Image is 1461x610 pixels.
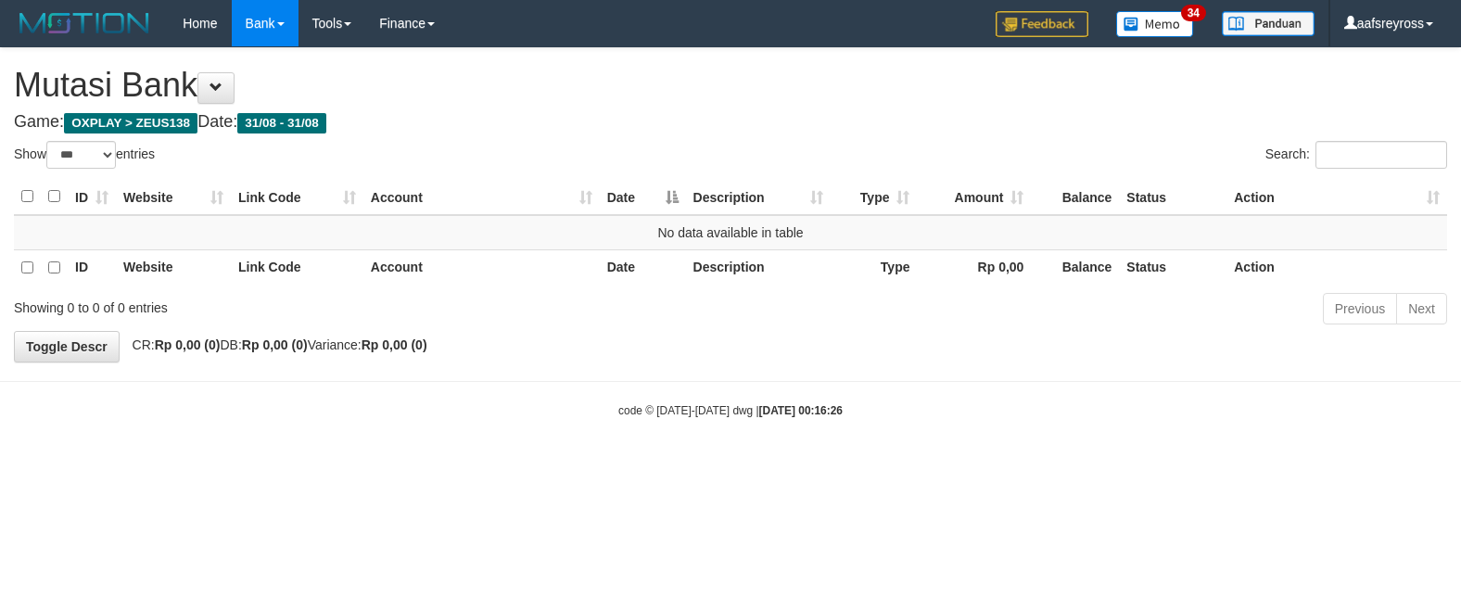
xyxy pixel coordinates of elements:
[362,337,427,352] strong: Rp 0,00 (0)
[1116,11,1194,37] img: Button%20Memo.svg
[1226,179,1447,215] th: Action: activate to sort column ascending
[1226,249,1447,286] th: Action
[831,179,918,215] th: Type: activate to sort column ascending
[831,249,918,286] th: Type
[600,249,686,286] th: Date
[1265,141,1447,169] label: Search:
[1181,5,1206,21] span: 34
[14,331,120,362] a: Toggle Descr
[64,113,197,133] span: OXPLAY > ZEUS138
[363,179,600,215] th: Account: activate to sort column ascending
[231,249,363,286] th: Link Code
[242,337,308,352] strong: Rp 0,00 (0)
[1119,179,1226,215] th: Status
[363,249,600,286] th: Account
[600,179,686,215] th: Date: activate to sort column descending
[1315,141,1447,169] input: Search:
[14,141,155,169] label: Show entries
[686,179,831,215] th: Description: activate to sort column ascending
[237,113,326,133] span: 31/08 - 31/08
[1396,293,1447,324] a: Next
[155,337,221,352] strong: Rp 0,00 (0)
[759,404,843,417] strong: [DATE] 00:16:26
[618,404,843,417] small: code © [DATE]-[DATE] dwg |
[14,9,155,37] img: MOTION_logo.png
[1323,293,1397,324] a: Previous
[996,11,1088,37] img: Feedback.jpg
[1119,249,1226,286] th: Status
[14,67,1447,104] h1: Mutasi Bank
[116,249,231,286] th: Website
[116,179,231,215] th: Website: activate to sort column ascending
[123,337,427,352] span: CR: DB: Variance:
[46,141,116,169] select: Showentries
[686,249,831,286] th: Description
[1222,11,1315,36] img: panduan.png
[68,249,116,286] th: ID
[1031,179,1119,215] th: Balance
[68,179,116,215] th: ID: activate to sort column ascending
[231,179,363,215] th: Link Code: activate to sort column ascending
[917,179,1031,215] th: Amount: activate to sort column ascending
[14,215,1447,250] td: No data available in table
[917,249,1031,286] th: Rp 0,00
[1031,249,1119,286] th: Balance
[14,291,595,317] div: Showing 0 to 0 of 0 entries
[14,113,1447,132] h4: Game: Date:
